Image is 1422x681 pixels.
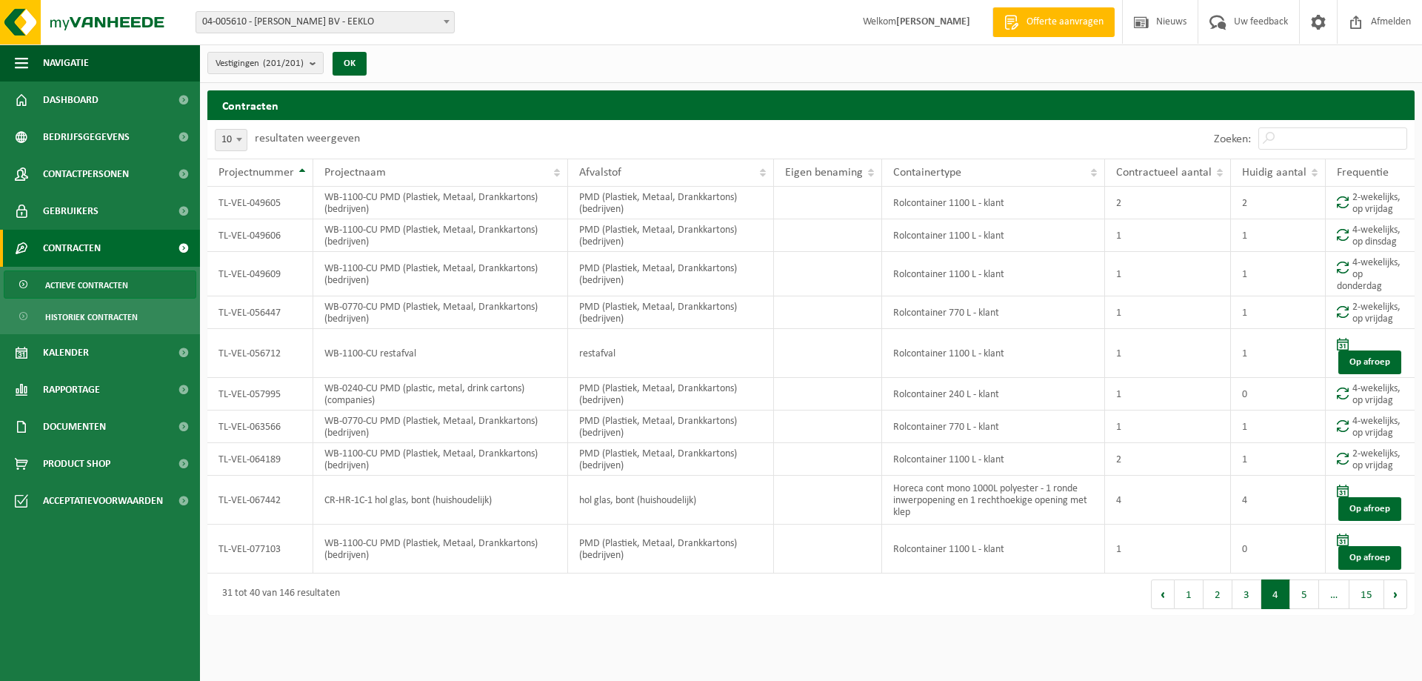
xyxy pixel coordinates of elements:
[893,167,961,179] span: Containertype
[1326,219,1415,252] td: 4-wekelijks, op dinsdag
[313,476,568,525] td: CR-HR-1C-1 hol glas, bont (huishoudelijk)
[568,219,774,252] td: PMD (Plastiek, Metaal, Drankkartons) (bedrijven)
[196,12,454,33] span: 04-005610 - ELIAS VANDEVOORDE BV - EEKLO
[1338,546,1401,570] a: Op afroep
[1151,579,1175,609] button: Previous
[207,443,313,476] td: TL-VEL-064189
[4,302,196,330] a: Historiek contracten
[313,329,568,378] td: WB-1100-CU restafval
[568,296,774,329] td: PMD (Plastiek, Metaal, Drankkartons) (bedrijven)
[1204,579,1232,609] button: 2
[313,525,568,574] td: WB-1100-CU PMD (Plastiek, Metaal, Drankkartons) (bedrijven)
[1116,167,1212,179] span: Contractueel aantal
[1326,378,1415,411] td: 4-wekelijks, op vrijdag
[43,371,100,408] span: Rapportage
[324,167,386,179] span: Projectnaam
[43,44,89,82] span: Navigatie
[207,252,313,296] td: TL-VEL-049609
[207,187,313,219] td: TL-VEL-049605
[263,59,304,68] count: (201/201)
[207,378,313,411] td: TL-VEL-057995
[1231,443,1326,476] td: 1
[1023,15,1107,30] span: Offerte aanvragen
[207,52,324,74] button: Vestigingen(201/201)
[43,193,99,230] span: Gebruikers
[579,167,621,179] span: Afvalstof
[1214,133,1251,145] label: Zoeken:
[882,411,1106,443] td: Rolcontainer 770 L - klant
[1261,579,1290,609] button: 4
[568,252,774,296] td: PMD (Plastiek, Metaal, Drankkartons) (bedrijven)
[1232,579,1261,609] button: 3
[992,7,1115,37] a: Offerte aanvragen
[568,476,774,525] td: hol glas, bont (huishoudelijk)
[1231,219,1326,252] td: 1
[43,408,106,445] span: Documenten
[207,525,313,574] td: TL-VEL-077103
[207,296,313,329] td: TL-VEL-056447
[882,187,1106,219] td: Rolcontainer 1100 L - klant
[313,296,568,329] td: WB-0770-CU PMD (Plastiek, Metaal, Drankkartons) (bedrijven)
[1326,411,1415,443] td: 4-wekelijks, op vrijdag
[882,443,1106,476] td: Rolcontainer 1100 L - klant
[1231,187,1326,219] td: 2
[568,411,774,443] td: PMD (Plastiek, Metaal, Drankkartons) (bedrijven)
[896,16,970,27] strong: [PERSON_NAME]
[568,443,774,476] td: PMD (Plastiek, Metaal, Drankkartons) (bedrijven)
[218,167,294,179] span: Projectnummer
[255,133,360,144] label: resultaten weergeven
[43,334,89,371] span: Kalender
[882,329,1106,378] td: Rolcontainer 1100 L - klant
[1105,476,1231,525] td: 4
[313,252,568,296] td: WB-1100-CU PMD (Plastiek, Metaal, Drankkartons) (bedrijven)
[215,581,340,608] div: 31 tot 40 van 146 resultaten
[207,476,313,525] td: TL-VEL-067442
[882,525,1106,574] td: Rolcontainer 1100 L - klant
[568,378,774,411] td: PMD (Plastiek, Metaal, Drankkartons) (bedrijven)
[207,90,1415,119] h2: Contracten
[1231,476,1326,525] td: 4
[313,187,568,219] td: WB-1100-CU PMD (Plastiek, Metaal, Drankkartons) (bedrijven)
[45,271,128,299] span: Actieve contracten
[1231,252,1326,296] td: 1
[43,119,130,156] span: Bedrijfsgegevens
[882,378,1106,411] td: Rolcontainer 240 L - klant
[43,482,163,519] span: Acceptatievoorwaarden
[196,11,455,33] span: 04-005610 - ELIAS VANDEVOORDE BV - EEKLO
[1231,378,1326,411] td: 0
[1338,351,1401,374] a: Op afroep
[43,445,110,482] span: Product Shop
[333,52,367,76] button: OK
[43,230,101,267] span: Contracten
[1105,329,1231,378] td: 1
[43,156,129,193] span: Contactpersonen
[1242,167,1306,179] span: Huidig aantal
[1319,579,1349,609] span: …
[1326,187,1415,219] td: 2-wekelijks, op vrijdag
[1105,187,1231,219] td: 2
[1105,219,1231,252] td: 1
[1326,296,1415,329] td: 2-wekelijks, op vrijdag
[215,129,247,151] span: 10
[882,252,1106,296] td: Rolcontainer 1100 L - klant
[1231,329,1326,378] td: 1
[1326,443,1415,476] td: 2-wekelijks, op vrijdag
[313,219,568,252] td: WB-1100-CU PMD (Plastiek, Metaal, Drankkartons) (bedrijven)
[882,476,1106,525] td: Horeca cont mono 1000L polyester - 1 ronde inwerpopening en 1 rechthoekige opening met klep
[1105,296,1231,329] td: 1
[1290,579,1319,609] button: 5
[568,187,774,219] td: PMD (Plastiek, Metaal, Drankkartons) (bedrijven)
[1105,378,1231,411] td: 1
[568,525,774,574] td: PMD (Plastiek, Metaal, Drankkartons) (bedrijven)
[4,270,196,299] a: Actieve contracten
[1105,411,1231,443] td: 1
[313,411,568,443] td: WB-0770-CU PMD (Plastiek, Metaal, Drankkartons) (bedrijven)
[207,329,313,378] td: TL-VEL-056712
[1338,497,1401,521] a: Op afroep
[1231,296,1326,329] td: 1
[1326,252,1415,296] td: 4-wekelijks, op donderdag
[1231,411,1326,443] td: 1
[1349,579,1384,609] button: 15
[216,53,304,75] span: Vestigingen
[1175,579,1204,609] button: 1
